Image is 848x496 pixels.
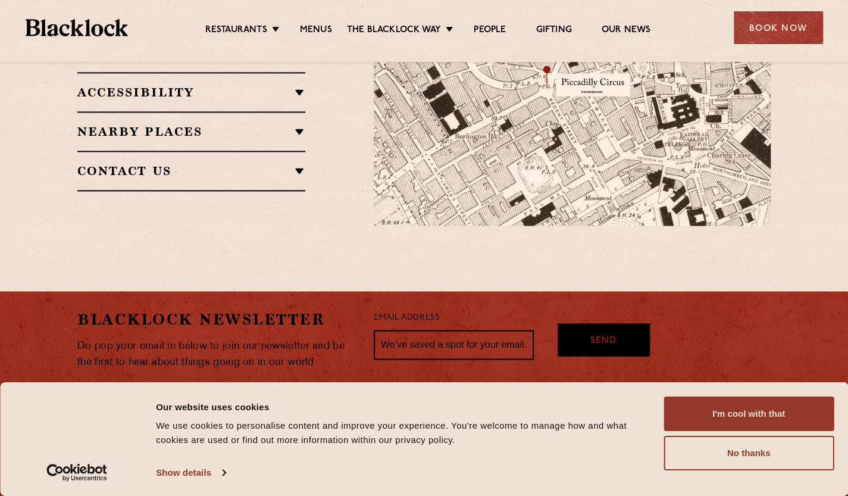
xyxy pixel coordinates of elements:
[77,164,305,178] h2: Contact Us
[77,124,305,139] h2: Nearby Places
[664,397,834,431] button: I'm cool with that
[536,24,571,38] a: Gifting
[77,338,356,370] p: Do pop your email in below to join our newsletter and be the first to hear about things going on ...
[374,311,439,325] label: Email Address
[156,400,650,414] div: Our website uses cookies
[347,24,441,38] a: The Blacklock Way
[734,11,823,44] div: Book Now
[374,330,534,360] input: We’ve saved a spot for your email...
[643,115,809,226] img: svg%3E
[156,464,225,482] a: Show details
[590,335,617,348] span: Send
[77,85,305,99] h2: Accessibility
[474,24,506,38] a: People
[26,19,129,36] img: BL_Textured_Logo-footer-cropped.svg
[300,24,332,38] a: Menus
[602,24,651,38] a: Our News
[156,419,650,447] div: We use cookies to personalise content and improve your experience. You're welcome to manage how a...
[77,309,356,330] h2: Blacklock Newsletter
[205,24,267,38] a: Restaurants
[664,436,834,470] button: No thanks
[25,464,129,482] a: Usercentrics Cookiebot - opens in a new window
